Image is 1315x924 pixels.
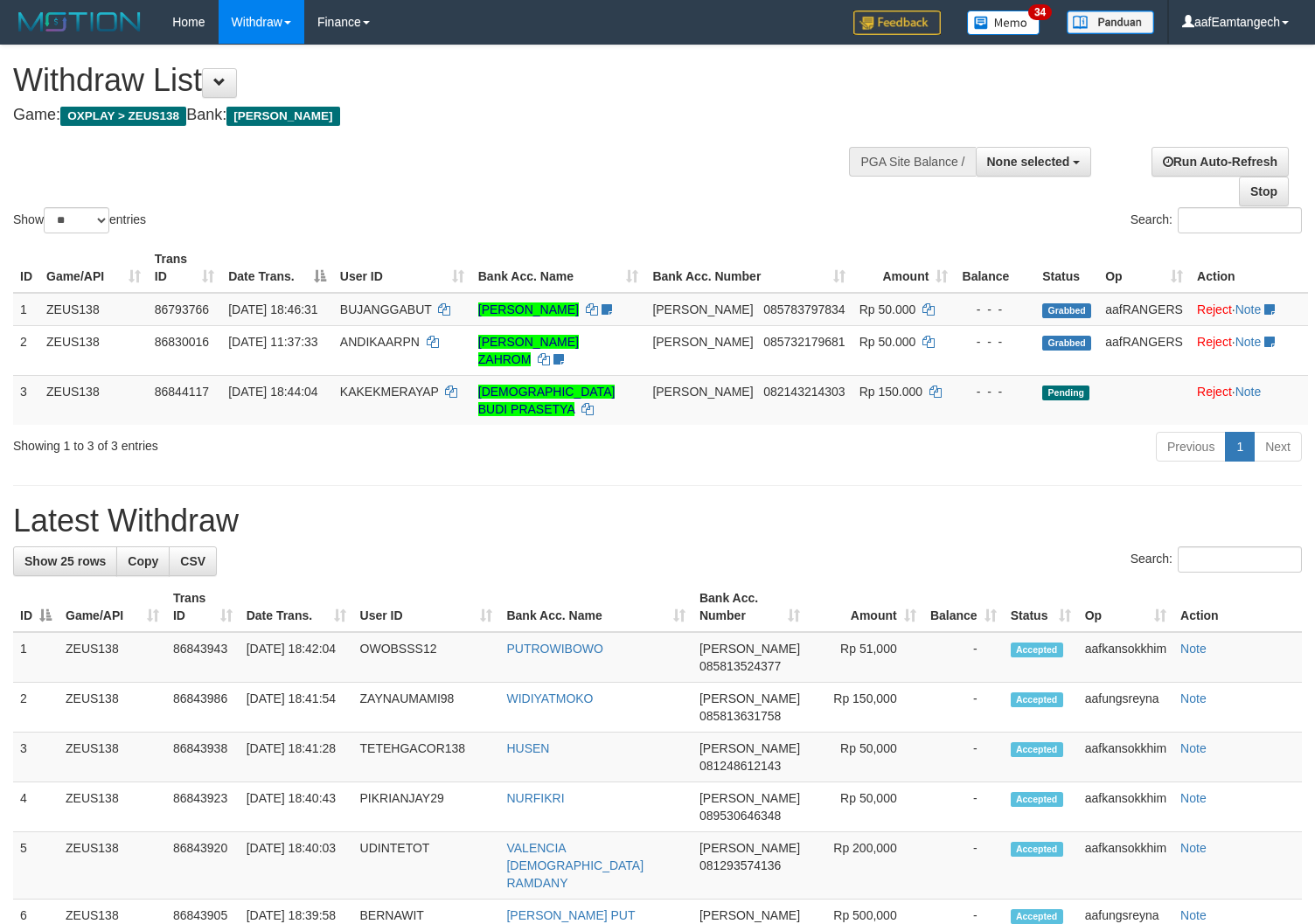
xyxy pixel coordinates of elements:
[1190,293,1308,326] td: ·
[1173,582,1302,632] th: Action
[763,385,845,399] span: Copy 082143214303 to clipboard
[59,832,166,900] td: ZEUS138
[699,809,781,823] span: Copy 089530646348 to clipboard
[699,642,800,656] span: [PERSON_NAME]
[1225,432,1255,462] a: 1
[478,302,579,316] a: [PERSON_NAME]
[13,832,59,900] td: 5
[962,301,1028,318] div: - - -
[478,385,616,416] a: [DEMOGRAPHIC_DATA] BUDI PRASETYA
[859,385,922,399] span: Rp 150.000
[59,782,166,832] td: ZEUS138
[166,683,240,733] td: 86843986
[1035,243,1098,293] th: Status
[1067,10,1154,34] img: panduan.png
[39,293,148,326] td: ZEUS138
[807,632,923,683] td: Rp 51,000
[955,243,1035,293] th: Balance
[13,107,859,124] h4: Game: Bank:
[228,335,317,349] span: [DATE] 11:37:33
[155,385,209,399] span: 86844117
[155,335,209,349] span: 86830016
[13,9,146,35] img: MOTION_logo.png
[923,582,1004,632] th: Balance: activate to sort column ascending
[13,504,1302,538] h1: Latest Withdraw
[1078,782,1173,832] td: aafkansokkhim
[763,302,845,316] span: Copy 085783797834 to clipboard
[221,243,333,293] th: Date Trans.: activate to sort column descending
[852,243,956,293] th: Amount: activate to sort column ascending
[240,733,353,782] td: [DATE] 18:41:28
[699,741,800,755] span: [PERSON_NAME]
[13,632,59,683] td: 1
[13,243,39,293] th: ID
[155,302,209,316] span: 86793766
[340,385,439,399] span: KAKEKMERAYAP
[1178,546,1302,573] input: Search:
[1078,632,1173,683] td: aafkansokkhim
[13,430,535,455] div: Showing 1 to 3 of 3 entries
[59,683,166,733] td: ZEUS138
[13,207,146,233] label: Show entries
[471,243,646,293] th: Bank Acc. Name: activate to sort column ascending
[166,632,240,683] td: 86843943
[1098,243,1190,293] th: Op: activate to sort column ascending
[226,107,339,126] span: [PERSON_NAME]
[478,335,579,366] a: [PERSON_NAME] ZAHROM
[59,582,166,632] th: Game/API: activate to sort column ascending
[240,832,353,900] td: [DATE] 18:40:03
[807,683,923,733] td: Rp 150,000
[228,302,317,316] span: [DATE] 18:46:31
[340,335,420,349] span: ANDIKAARPN
[13,683,59,733] td: 2
[923,782,1004,832] td: -
[116,546,170,576] a: Copy
[1028,4,1052,20] span: 34
[240,782,353,832] td: [DATE] 18:40:43
[699,841,800,855] span: [PERSON_NAME]
[1239,177,1289,206] a: Stop
[853,10,941,35] img: Feedback.jpg
[240,632,353,683] td: [DATE] 18:42:04
[652,385,753,399] span: [PERSON_NAME]
[340,302,432,316] span: BUJANGGABUT
[1131,207,1302,233] label: Search:
[1235,385,1262,399] a: Note
[1190,375,1308,425] td: ·
[1197,302,1232,316] a: Reject
[59,632,166,683] td: ZEUS138
[1042,303,1091,318] span: Grabbed
[699,691,800,705] span: [PERSON_NAME]
[1078,582,1173,632] th: Op: activate to sort column ascending
[1180,691,1207,705] a: Note
[699,908,800,922] span: [PERSON_NAME]
[333,243,471,293] th: User ID: activate to sort column ascending
[967,10,1040,35] img: Button%20Memo.svg
[353,582,500,632] th: User ID: activate to sort column ascending
[1197,385,1232,399] a: Reject
[506,908,635,922] a: [PERSON_NAME] PUT
[228,385,317,399] span: [DATE] 18:44:04
[1151,147,1289,177] a: Run Auto-Refresh
[859,302,916,316] span: Rp 50.000
[1011,792,1063,807] span: Accepted
[1180,642,1207,656] a: Note
[506,791,564,805] a: NURFIKRI
[652,335,753,349] span: [PERSON_NAME]
[1011,692,1063,707] span: Accepted
[506,741,549,755] a: HUSEN
[1178,207,1302,233] input: Search:
[13,582,59,632] th: ID: activate to sort column descending
[240,582,353,632] th: Date Trans.: activate to sort column ascending
[1011,742,1063,757] span: Accepted
[506,841,644,890] a: VALENCIA [DEMOGRAPHIC_DATA] RAMDANY
[39,325,148,375] td: ZEUS138
[1004,582,1078,632] th: Status: activate to sort column ascending
[699,709,781,723] span: Copy 085813631758 to clipboard
[506,642,602,656] a: PUTROWIBOWO
[1011,643,1063,657] span: Accepted
[1011,909,1063,924] span: Accepted
[1042,336,1091,351] span: Grabbed
[1180,908,1207,922] a: Note
[169,546,217,576] a: CSV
